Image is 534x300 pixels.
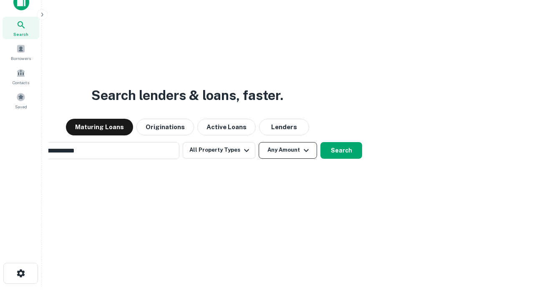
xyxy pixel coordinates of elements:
a: Contacts [3,65,39,87]
span: Contacts [13,79,29,86]
button: Lenders [259,119,309,135]
a: Borrowers [3,41,39,63]
button: Any Amount [259,142,317,159]
span: Search [13,31,28,37]
h3: Search lenders & loans, faster. [91,85,283,105]
iframe: Chat Widget [492,233,534,273]
a: Search [3,17,39,39]
button: Active Loans [197,119,256,135]
button: Originations [136,119,194,135]
span: Borrowers [11,55,31,62]
span: Saved [15,103,27,110]
a: Saved [3,89,39,112]
button: Search [320,142,362,159]
button: Maturing Loans [66,119,133,135]
button: All Property Types [183,142,255,159]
